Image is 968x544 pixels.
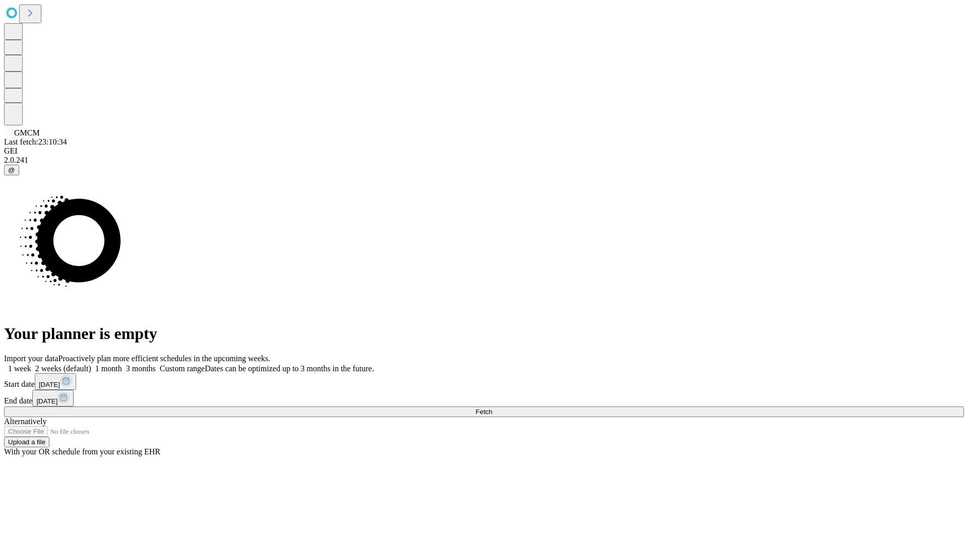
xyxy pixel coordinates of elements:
[95,364,122,373] span: 1 month
[4,147,964,156] div: GEI
[4,156,964,165] div: 2.0.241
[475,408,492,416] span: Fetch
[4,354,58,363] span: Import your data
[35,373,76,390] button: [DATE]
[8,166,15,174] span: @
[4,165,19,175] button: @
[4,373,964,390] div: Start date
[4,138,67,146] span: Last fetch: 23:10:34
[14,128,40,137] span: GMCM
[35,364,91,373] span: 2 weeks (default)
[58,354,270,363] span: Proactively plan more efficient schedules in the upcoming weeks.
[205,364,374,373] span: Dates can be optimized up to 3 months in the future.
[39,381,60,388] span: [DATE]
[4,437,49,447] button: Upload a file
[4,406,964,417] button: Fetch
[4,417,46,426] span: Alternatively
[126,364,156,373] span: 3 months
[4,324,964,343] h1: Your planner is empty
[4,390,964,406] div: End date
[8,364,31,373] span: 1 week
[32,390,74,406] button: [DATE]
[4,447,160,456] span: With your OR schedule from your existing EHR
[36,397,57,405] span: [DATE]
[160,364,205,373] span: Custom range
